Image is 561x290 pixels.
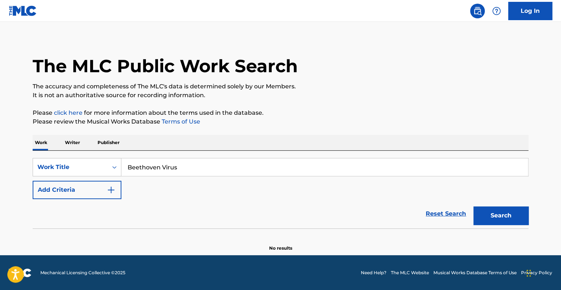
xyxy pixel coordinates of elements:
button: Search [473,206,528,225]
a: click here [54,109,82,116]
a: Public Search [470,4,485,18]
img: MLC Logo [9,5,37,16]
p: Writer [63,135,82,150]
p: Please review the Musical Works Database [33,117,528,126]
p: Please for more information about the terms used in the database. [33,109,528,117]
img: logo [9,268,32,277]
p: No results [269,236,292,252]
span: Mechanical Licensing Collective © 2025 [40,269,125,276]
a: Reset Search [422,206,470,222]
a: Terms of Use [160,118,200,125]
p: Publisher [95,135,122,150]
a: Musical Works Database Terms of Use [433,269,517,276]
h1: The MLC Public Work Search [33,55,298,77]
a: Need Help? [361,269,386,276]
a: The MLC Website [391,269,429,276]
p: The accuracy and completeness of The MLC's data is determined solely by our Members. [33,82,528,91]
div: Drag [527,262,531,284]
div: Help [489,4,504,18]
img: search [473,7,482,15]
a: Privacy Policy [521,269,552,276]
a: Log In [508,2,552,20]
button: Add Criteria [33,181,121,199]
form: Search Form [33,158,528,228]
img: help [492,7,501,15]
div: Work Title [37,163,103,172]
p: Work [33,135,49,150]
p: It is not an authoritative source for recording information. [33,91,528,100]
img: 9d2ae6d4665cec9f34b9.svg [107,186,115,194]
iframe: Chat Widget [524,255,561,290]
